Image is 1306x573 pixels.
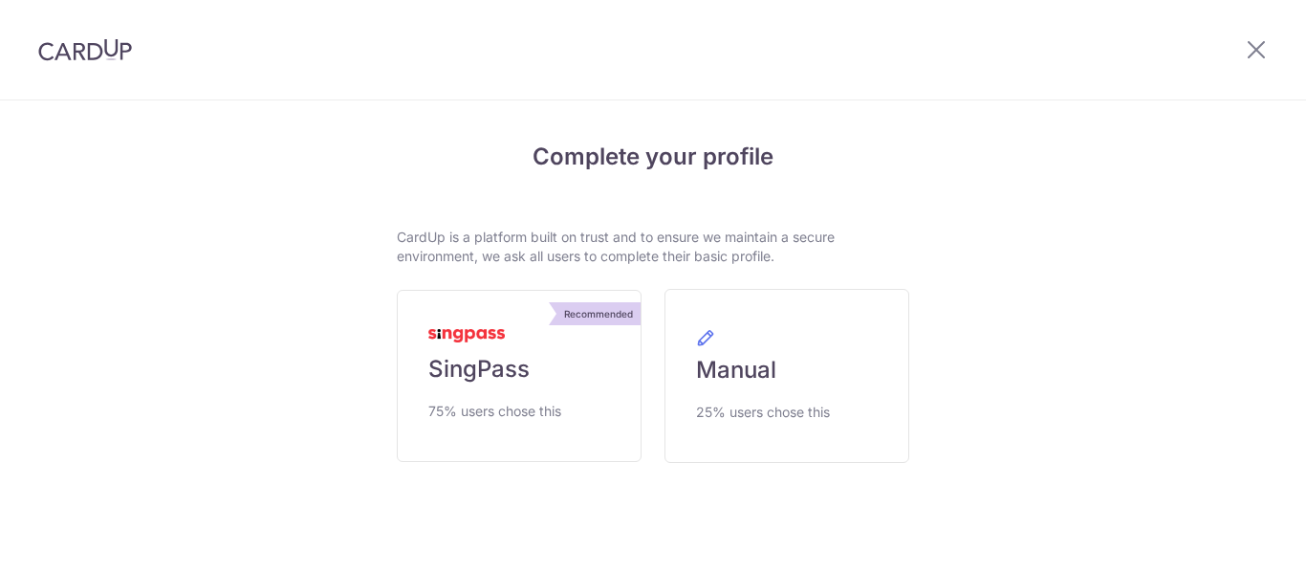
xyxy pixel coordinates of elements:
a: Recommended SingPass 75% users chose this [397,290,642,462]
div: Recommended [556,302,641,325]
span: 25% users chose this [696,401,830,424]
img: MyInfoLogo [428,329,505,342]
span: SingPass [428,354,530,385]
h4: Complete your profile [397,140,909,174]
iframe: Opens a widget where you can find more information [1184,516,1287,563]
img: CardUp [38,38,132,61]
p: CardUp is a platform built on trust and to ensure we maintain a secure environment, we ask all us... [397,228,909,266]
span: Manual [696,355,776,386]
span: 75% users chose this [428,400,561,423]
a: Manual 25% users chose this [664,289,909,463]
